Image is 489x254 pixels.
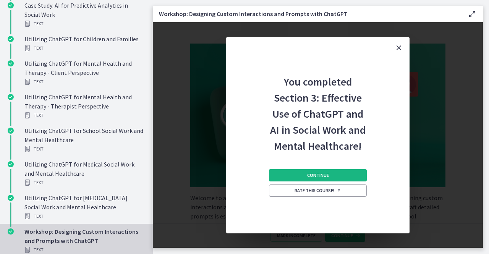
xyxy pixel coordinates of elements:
i: Completed [8,60,14,66]
div: Text [24,178,144,187]
h2: You completed Section 3: Effective Use of ChatGPT and AI in Social Work and Mental Healthcare! [267,58,368,154]
a: Rate this course! Opens in a new window [269,184,367,197]
div: Text [24,19,144,28]
button: Continue [269,169,367,181]
div: Utilizing ChatGPT for Mental Health and Therapy - Therapist Perspective [24,92,144,120]
div: Text [24,111,144,120]
i: Completed [8,161,14,167]
div: Text [24,212,144,221]
button: Close [388,37,410,58]
div: Utilizing ChatGPT for Medical Social Work and Mental Healthcare [24,160,144,187]
span: Rate this course! [295,188,341,194]
div: Utilizing ChatGPT for Mental Health and Therapy - Client Perspective [24,59,144,86]
i: Completed [8,94,14,100]
i: Completed [8,36,14,42]
h3: Workshop: Designing Custom Interactions and Prompts with ChatGPT [159,9,455,18]
span: Continue [307,172,329,178]
i: Completed [8,195,14,201]
div: Case Study: AI for Predictive Analytics in Social Work [24,1,144,28]
div: Utilizing ChatGPT for School Social Work and Mental Healthcare [24,126,144,154]
i: Completed [8,2,14,8]
div: Text [24,44,144,53]
i: Completed [8,128,14,134]
div: Utilizing ChatGPT for [MEDICAL_DATA] Social Work and Mental Healthcare [24,193,144,221]
i: Opens in a new window [337,188,341,193]
div: Utilizing ChatGPT for Children and Families [24,34,144,53]
div: Text [24,77,144,86]
div: Text [24,144,144,154]
i: Completed [8,228,14,235]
